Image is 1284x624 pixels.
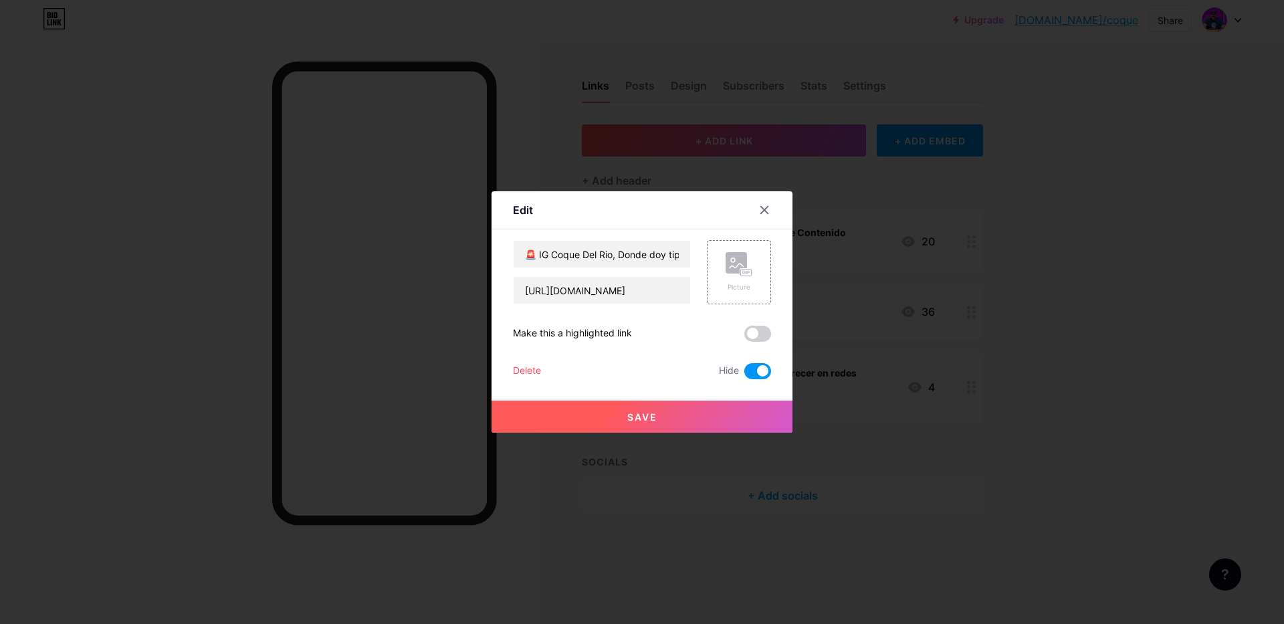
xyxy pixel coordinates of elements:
[513,202,533,218] div: Edit
[627,411,657,423] span: Save
[726,282,752,292] div: Picture
[513,326,632,342] div: Make this a highlighted link
[513,363,541,379] div: Delete
[514,241,690,268] input: Title
[514,277,690,304] input: URL
[492,401,792,433] button: Save
[719,363,739,379] span: Hide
